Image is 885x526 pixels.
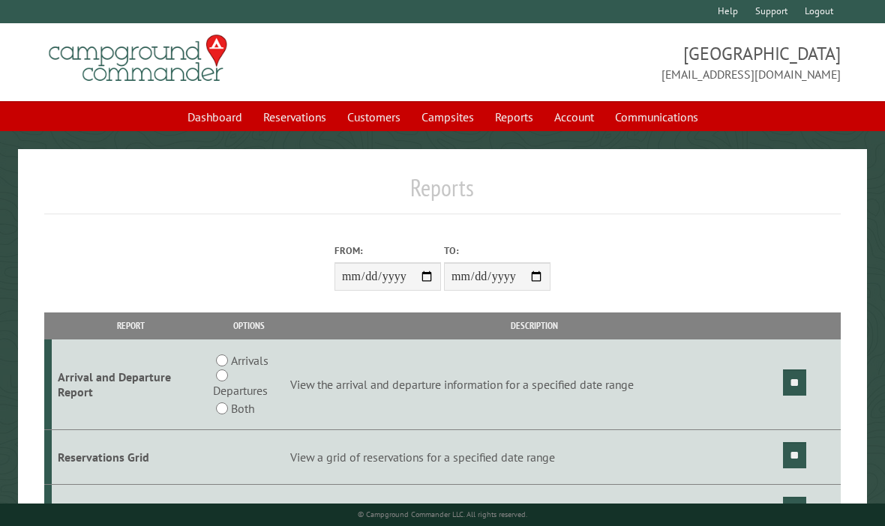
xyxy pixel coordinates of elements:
a: Reservations [254,103,335,131]
td: View a grid of reservations for a specified date range [288,430,781,485]
td: Reservations Grid [52,430,211,485]
label: To: [444,244,550,258]
span: [GEOGRAPHIC_DATA] [EMAIL_ADDRESS][DOMAIN_NAME] [442,41,841,83]
label: Departures [213,381,268,399]
h1: Reports [44,173,841,214]
a: Campsites [412,103,483,131]
a: Dashboard [178,103,251,131]
a: Communications [606,103,707,131]
th: Report [52,312,211,339]
label: Both [231,399,254,417]
small: © Campground Commander LLC. All rights reserved. [358,510,527,519]
label: Arrivals [231,351,268,369]
td: View the arrival and departure information for a specified date range [288,339,781,430]
th: Options [211,312,288,339]
img: Campground Commander [44,29,232,88]
a: Customers [338,103,409,131]
th: Description [288,312,781,339]
a: Account [545,103,603,131]
td: Arrival and Departure Report [52,339,211,430]
label: From: [334,244,441,258]
a: Reports [486,103,542,131]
